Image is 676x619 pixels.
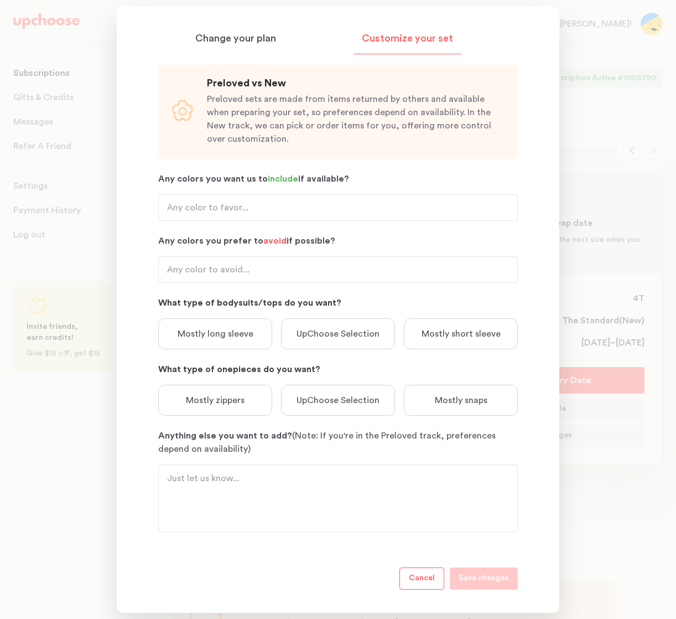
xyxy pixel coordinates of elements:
input: Any color to avoid... [158,256,518,283]
p: What type of onepieces do you want? [158,363,518,376]
p: Save changes [459,572,509,585]
p: Mostly short sleeve [422,327,501,341]
p: What type of bodysuits/tops do you want? [158,296,518,309]
p: Mostly zippers [186,394,245,407]
button: Save changes [450,568,518,590]
span: (Note: If you're in the Preloved track, preferences depend on availability) [158,431,496,453]
p: Any colors you prefer to [158,234,518,247]
span: include [268,174,298,183]
p: Change your plan [195,32,276,45]
p: Cancel [409,572,435,585]
p: UpChoose Selection [297,327,379,341]
span: avoid [263,236,287,245]
button: Cancel [399,568,444,590]
span: if available? [298,174,349,183]
p: Preloved sets are made from items returned by others and available when preparing your set, so pr... [207,92,505,146]
p: Mostly snaps [435,394,487,407]
input: Any color to favor... [158,194,518,221]
p: Customize your set [362,32,453,45]
p: Mostly long sleeve [178,327,253,341]
p: Anything else you want to add? [158,429,518,456]
img: flower [171,100,194,122]
p: Preloved vs New [207,77,505,90]
span: if possible? [287,236,335,245]
p: UpChoose Selection [297,394,379,407]
p: Any colors you want us to [158,172,518,185]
